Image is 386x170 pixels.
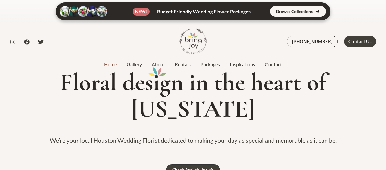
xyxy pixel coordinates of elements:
[99,60,287,69] nav: Site Navigation
[179,28,207,55] img: Bring Joy
[7,69,379,123] h1: Floral des gn in the heart of [US_STATE]
[147,61,170,68] a: About
[196,61,225,68] a: Packages
[260,61,287,68] a: Contact
[38,39,44,45] a: Twitter
[170,61,196,68] a: Rentals
[225,61,260,68] a: Inspirations
[10,39,16,45] a: Instagram
[99,61,122,68] a: Home
[7,135,379,146] p: We’re your local Houston Wedding Florist dedicated to making your day as special and memorable as...
[153,69,160,96] mark: i
[24,39,30,45] a: Facebook
[344,36,376,47] a: Contact Us
[122,61,147,68] a: Gallery
[287,36,338,47] a: [PHONE_NUMBER]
